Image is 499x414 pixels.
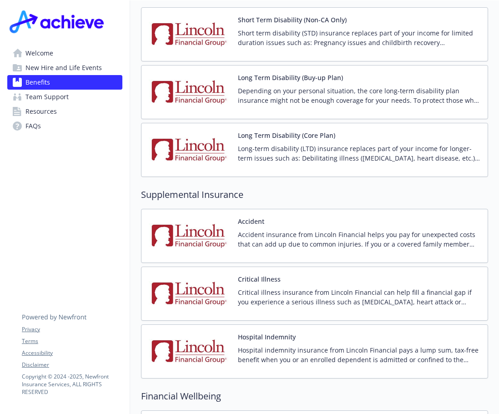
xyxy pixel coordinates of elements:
button: Long Term Disability (Buy-up Plan) [238,73,343,82]
a: Welcome [7,46,122,61]
img: Lincoln Financial Group carrier logo [149,217,231,255]
a: Team Support [7,90,122,104]
p: Copyright © 2024 - 2025 , Newfront Insurance Services, ALL RIGHTS RESERVED [22,373,122,396]
p: Short term disability (STD) insurance replaces part of your income for limited duration issues su... [238,28,480,47]
p: Depending on your personal situation, the core long-term disability plan insurance might not be e... [238,86,480,105]
span: Resources [25,104,57,119]
button: Accident [238,217,264,226]
a: New Hire and Life Events [7,61,122,75]
span: New Hire and Life Events [25,61,102,75]
p: Hospital indemnity insurance from Lincoln Financial pays a lump sum, tax-free benefit when you or... [238,345,480,364]
a: Disclaimer [22,361,122,369]
button: Critical Illness [238,274,281,284]
a: Terms [22,337,122,345]
h2: Financial Wellbeing [141,389,488,403]
span: FAQs [25,119,41,133]
button: Long Term Disability (Core Plan) [238,131,335,140]
p: Long-term disability (LTD) insurance replaces part of your income for longer-term issues such as:... [238,144,480,163]
a: Accessibility [22,349,122,357]
span: Team Support [25,90,69,104]
img: Lincoln Financial Group carrier logo [149,73,231,111]
h2: Supplemental Insurance [141,188,488,202]
img: Lincoln Financial Group carrier logo [149,332,231,371]
p: Critical illness insurance from Lincoln Financial can help fill a financial gap if you experience... [238,288,480,307]
p: Accident insurance from Lincoln Financial helps you pay for unexpected costs that can add up due ... [238,230,480,249]
img: Lincoln Financial Group carrier logo [149,274,231,313]
button: Hospital Indemnity [238,332,296,342]
a: FAQs [7,119,122,133]
span: Benefits [25,75,50,90]
a: Privacy [22,325,122,333]
button: Short Term Disability (Non-CA Only) [238,15,347,25]
span: Welcome [25,46,53,61]
a: Resources [7,104,122,119]
img: Lincoln Financial Group carrier logo [149,15,231,54]
a: Benefits [7,75,122,90]
img: Lincoln Financial Group carrier logo [149,131,231,169]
